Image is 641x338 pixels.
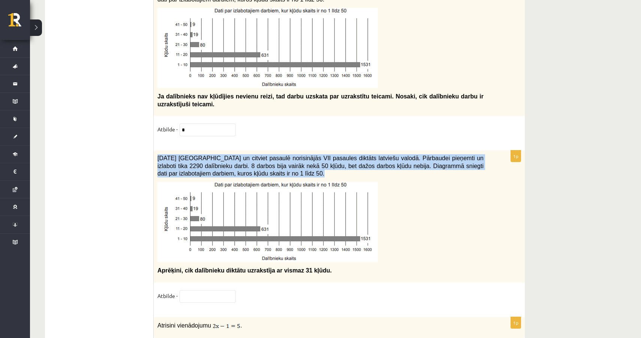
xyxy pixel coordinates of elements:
[511,317,521,329] p: 1p
[157,124,178,135] p: Atbilde -
[157,290,178,301] p: Atbilde -
[157,93,484,107] span: Ja dalībnieks nav kļūdījies nevienu reizi, tad darbu uzskata par uzrakstītu teicami. Nosaki, cik ...
[157,267,332,274] span: Aprēķini, cik dalībnieku diktātu uzrakstīja ar vismaz 31 kļūdu.
[8,13,30,32] a: Rīgas 1. Tālmācības vidusskola
[511,150,521,162] p: 1p
[240,322,242,329] span: .
[213,322,240,330] img: QmRhkwEGZ0SCdEgYB0MZBXQZkHGPjUQjCAlUVkQdCpdCGAZbRZKUYJZHpaZGH2pDHQuwjg+dvI5+WRW3uMO1FcYiwgAkC54Td...
[157,8,378,88] img: Attēls, kurā ir teksts, ekrānuzņēmums, rinda, skice Mākslīgā intelekta ģenerēts saturs var būt ne...
[157,182,378,262] img: Attēls, kurā ir teksts, ekrānuzņēmums, rinda, skice Mākslīgā intelekta ģenerēts saturs var būt ne...
[157,155,484,177] span: [DATE] [GEOGRAPHIC_DATA] un citviet pasaulē norisinājās VII pasaules diktāts latviešu valodā. Pār...
[157,322,211,329] font: Atrisini vienādojumu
